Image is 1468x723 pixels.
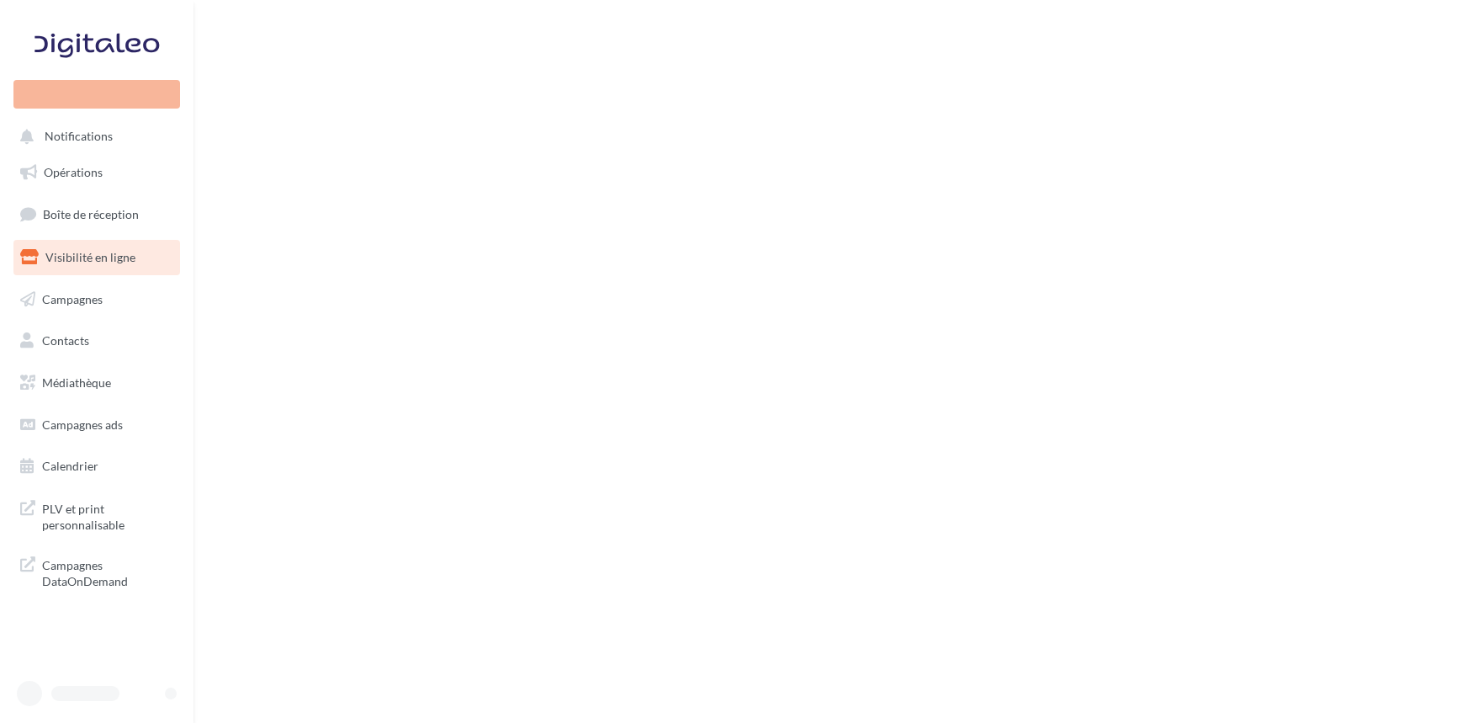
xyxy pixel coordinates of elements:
[10,407,183,443] a: Campagnes ads
[10,196,183,232] a: Boîte de réception
[42,459,98,473] span: Calendrier
[10,449,183,484] a: Calendrier
[10,365,183,401] a: Médiathèque
[42,291,103,306] span: Campagnes
[42,554,173,590] span: Campagnes DataOnDemand
[42,333,89,348] span: Contacts
[43,207,139,221] span: Boîte de réception
[44,165,103,179] span: Opérations
[10,323,183,359] a: Contacts
[42,375,111,390] span: Médiathèque
[10,282,183,317] a: Campagnes
[10,155,183,190] a: Opérations
[42,497,173,534] span: PLV et print personnalisable
[45,250,135,264] span: Visibilité en ligne
[10,491,183,540] a: PLV et print personnalisable
[10,547,183,597] a: Campagnes DataOnDemand
[10,240,183,275] a: Visibilité en ligne
[13,80,180,109] div: Nouvelle campagne
[45,130,113,144] span: Notifications
[42,417,123,432] span: Campagnes ads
